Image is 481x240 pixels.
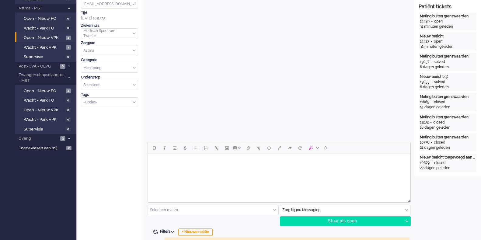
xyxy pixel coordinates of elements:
[18,25,75,31] a: Wacht - Park FO 0
[430,19,434,24] div: -
[19,145,64,151] span: Toegewezen aan mij
[280,217,403,226] div: Stuur als open
[18,87,75,94] a: Open - Nieuw FO 2
[434,140,445,145] div: closed
[24,45,64,50] span: Wacht - Park VPK
[18,97,75,103] a: Wacht - Park FO 0
[430,79,434,85] div: -
[430,160,434,165] div: -
[433,120,445,125] div: closed
[264,143,274,153] button: Delay message
[420,160,430,165] div: 10679
[420,165,475,171] div: 22 dagen geleden
[81,11,138,16] div: Tijd
[148,154,410,197] iframe: Rich Text Area
[66,146,71,151] span: 2
[24,117,64,123] span: Wacht - Park VPK
[322,143,329,153] button: 0
[18,106,75,113] a: Open - Nieuw VPK 0
[274,143,284,153] button: Fullscreen
[24,54,64,60] span: Supervisie
[66,89,71,93] span: 2
[81,75,138,80] div: Onderwerp
[66,45,71,50] span: 1
[420,54,475,59] div: Meting buiten grenswaarden
[434,99,445,105] div: closed
[434,59,445,64] div: solved
[81,23,138,28] div: Ziekenhuis
[81,97,138,107] div: Select Tags
[24,35,64,41] span: Open - Nieuw VPK
[420,115,475,120] div: Meting buiten grenswaarden
[60,64,65,69] span: 6
[18,34,75,41] a: Open - Nieuw VPK 2
[420,39,429,44] div: 14427
[434,160,446,165] div: closed
[420,74,475,79] div: Nieuw bericht (3)
[65,98,71,103] span: 0
[149,143,159,153] button: Bold
[24,107,64,113] span: Open - Nieuw VPK
[429,120,433,125] div: -
[434,39,442,44] div: open
[81,92,138,97] div: Tags
[160,229,176,234] span: Filters
[420,34,475,39] div: Nieuw bericht
[81,57,138,63] div: Categorie
[18,5,65,11] span: Astma - MST
[65,108,71,113] span: 0
[18,53,75,60] a: Supervisie 0
[221,143,232,153] button: Insert/edit image
[429,59,434,64] div: -
[420,94,475,99] div: Meting buiten grenswaarden
[420,59,429,64] div: 13057
[420,105,475,110] div: 15 dagen geleden
[232,143,243,153] button: Table
[420,14,475,19] div: Meting buiten grenswaarden
[65,127,71,132] span: 0
[420,79,430,85] div: 13055
[201,143,211,153] button: Numbered list
[420,85,475,90] div: 8 dagen geleden
[24,88,64,94] span: Open - Nieuw FO
[81,11,138,21] div: [DATE] 10:57:35
[284,143,295,153] button: Clear formatting
[429,140,434,145] div: -
[65,117,71,122] span: 0
[420,19,430,24] div: 14429
[18,72,65,83] span: Zwangerschapsdiabetes - MST
[420,44,475,49] div: 32 minuten geleden
[24,127,64,132] span: Supervisie
[253,143,264,153] button: Add attachment
[211,143,221,153] button: Insert/edit link
[420,120,429,125] div: 11282
[18,116,75,123] a: Wacht - Park VPK 0
[305,143,322,153] button: AI
[60,136,65,141] span: 3
[295,143,305,153] button: Reset content
[420,155,475,160] div: Nieuw bericht toegevoegd aan gesprek
[429,39,434,44] div: -
[434,79,445,85] div: solved
[180,143,190,153] button: Strikethrough
[18,126,75,132] a: Supervisie 0
[419,3,476,10] div: Patiënt tickets
[81,40,138,46] div: Zorgpad
[420,125,475,130] div: 18 dagen geleden
[18,44,75,50] a: Wacht - Park VPK 1
[18,64,58,69] span: Post-CVA - OLVG
[159,143,170,153] button: Italic
[420,64,475,70] div: 8 dagen geleden
[190,143,201,153] button: Bullet list
[243,143,253,153] button: Emoticons
[18,144,76,151] a: Toegewezen aan mij 2
[420,145,475,150] div: 21 dagen geleden
[65,26,71,31] span: 0
[24,98,64,103] span: Wacht - Park FO
[24,26,64,31] span: Wacht - Park FO
[18,136,58,141] span: Overig
[170,143,180,153] button: Underline
[65,55,71,59] span: 0
[24,16,64,22] span: Open - Nieuw FO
